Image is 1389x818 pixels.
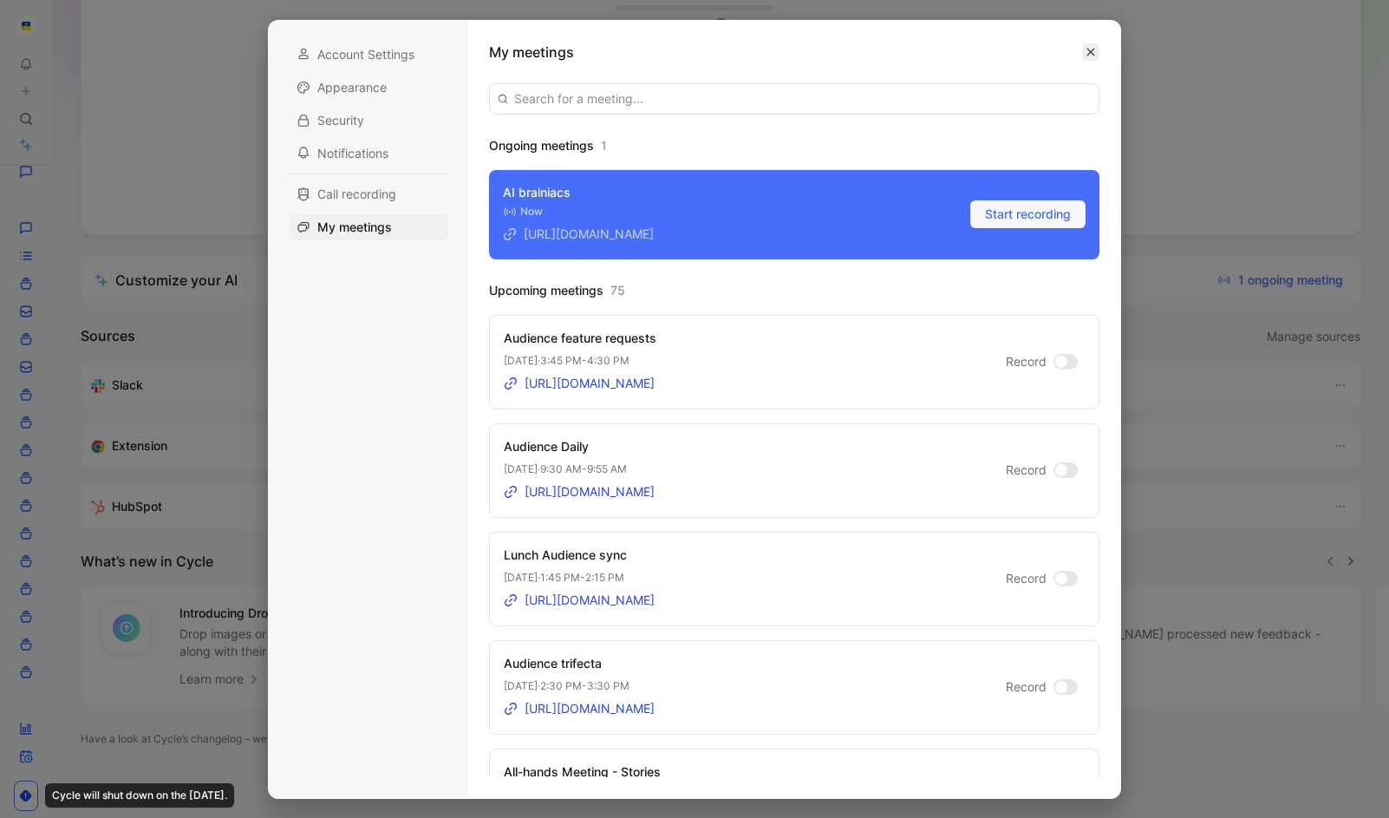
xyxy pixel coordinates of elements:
[1006,460,1047,481] span: Record
[504,481,655,502] a: [URL][DOMAIN_NAME]
[985,204,1071,225] span: Start recording
[489,135,1099,156] h3: Ongoing meetings
[504,328,656,349] div: Audience feature requests
[504,436,655,457] div: Audience Daily
[504,677,655,695] p: [DATE] · 2:30 PM - 3:30 PM
[317,79,387,96] span: Appearance
[489,42,574,62] h1: My meetings
[504,653,655,674] div: Audience trifecta
[504,461,655,478] p: [DATE] · 9:30 AM - 9:55 AM
[290,42,447,68] div: Account Settings
[504,569,655,586] p: [DATE] · 1:45 PM - 2:15 PM
[1006,568,1047,589] span: Record
[290,141,447,167] div: Notifications
[317,112,364,129] span: Security
[504,590,655,611] a: [URL][DOMAIN_NAME]
[503,224,654,245] a: [URL][DOMAIN_NAME]
[317,46,414,63] span: Account Settings
[503,182,654,203] div: AI brainiacs
[504,545,655,566] div: Lunch Audience sync
[290,214,447,240] div: My meetings
[601,135,607,156] span: 1
[504,373,655,394] a: [URL][DOMAIN_NAME]
[504,762,661,782] div: All-hands Meeting - Stories
[290,108,447,134] div: Security
[489,83,1099,115] input: Search for a meeting...
[504,698,655,719] a: [URL][DOMAIN_NAME]
[290,75,447,101] div: Appearance
[503,203,654,220] div: Now
[317,145,388,162] span: Notifications
[489,280,1099,301] h3: Upcoming meetings
[290,181,447,207] div: Call recording
[317,186,396,203] span: Call recording
[610,280,625,301] span: 75
[1006,351,1047,372] span: Record
[970,200,1086,228] button: Start recording
[45,783,234,808] div: Cycle will shut down on the [DATE].
[317,219,392,236] span: My meetings
[1006,677,1047,697] span: Record
[504,352,656,370] p: [DATE] · 3:45 PM - 4:30 PM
